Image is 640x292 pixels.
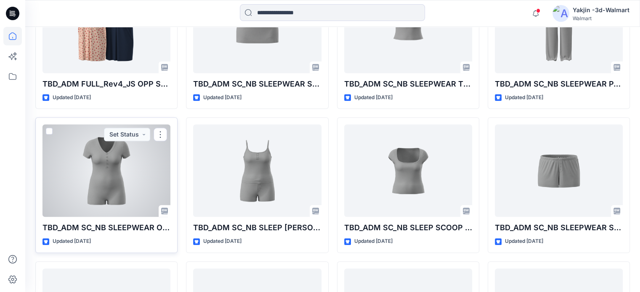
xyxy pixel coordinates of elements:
p: TBD_ADM SC_NB SLEEPWEAR ONSIE [42,222,170,234]
a: TBD_ADM SC_NB SLEEP SCOOP NECK TEE [344,124,472,217]
p: Updated [DATE] [203,237,242,246]
a: TBD_ADM SC_NB SLEEPWEAR SHORT [495,124,623,217]
a: TBD_ADM SC_NB SLEEP CAMI BOXER SET [193,124,321,217]
p: Updated [DATE] [203,93,242,102]
p: TBD_ADM SC_NB SLEEP SCOOP NECK TEE [344,222,472,234]
p: Updated [DATE] [53,93,91,102]
p: TBD_ADM SC_NB SLEEPWEAR SHORT [495,222,623,234]
p: TBD_ADM SC_NB SLEEPWEAR SKORT [193,78,321,90]
p: Updated [DATE] [505,93,543,102]
p: TBD_ADM SC_NB SLEEP [PERSON_NAME] SET [193,222,321,234]
p: TBD_ADM SC_NB SLEEPWEAR PANT [495,78,623,90]
p: Updated [DATE] [53,237,91,246]
img: avatar [552,5,569,22]
div: Yakjin -3d-Walmart [573,5,629,15]
div: Walmart [573,15,629,21]
p: Updated [DATE] [354,93,393,102]
p: TBD_ADM FULL_Rev4_JS OPP SLEEPSHIRT [42,78,170,90]
p: Updated [DATE] [354,237,393,246]
p: TBD_ADM SC_NB SLEEPWEAR TUBE TOP [344,78,472,90]
p: Updated [DATE] [505,237,543,246]
a: TBD_ADM SC_NB SLEEPWEAR ONSIE [42,124,170,217]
